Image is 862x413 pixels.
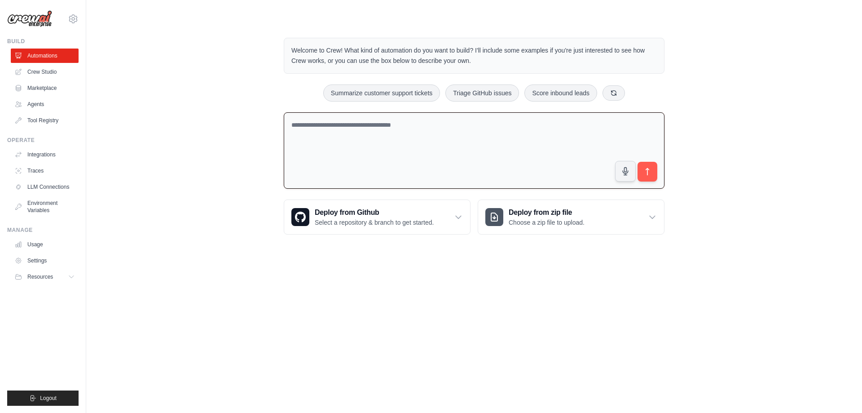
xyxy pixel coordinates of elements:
button: Resources [11,270,79,284]
a: Marketplace [11,81,79,95]
iframe: Chat Widget [817,370,862,413]
h3: Deploy from Github [315,207,434,218]
span: Logout [40,395,57,402]
a: Environment Variables [11,196,79,218]
img: Logo [7,10,52,27]
button: Summarize customer support tickets [323,84,440,102]
span: Resources [27,273,53,280]
div: Manage [7,226,79,234]
a: LLM Connections [11,180,79,194]
p: Choose a zip file to upload. [509,218,585,227]
a: Agents [11,97,79,111]
a: Traces [11,164,79,178]
button: Logout [7,391,79,406]
a: Automations [11,49,79,63]
a: Settings [11,253,79,268]
a: Crew Studio [11,65,79,79]
a: Usage [11,237,79,252]
div: Operate [7,137,79,144]
h3: Deploy from zip file [509,207,585,218]
p: Select a repository & branch to get started. [315,218,434,227]
button: Triage GitHub issues [445,84,519,102]
a: Tool Registry [11,113,79,128]
a: Integrations [11,147,79,162]
p: Welcome to Crew! What kind of automation do you want to build? I'll include some examples if you'... [291,45,657,66]
div: Build [7,38,79,45]
button: Score inbound leads [524,84,597,102]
